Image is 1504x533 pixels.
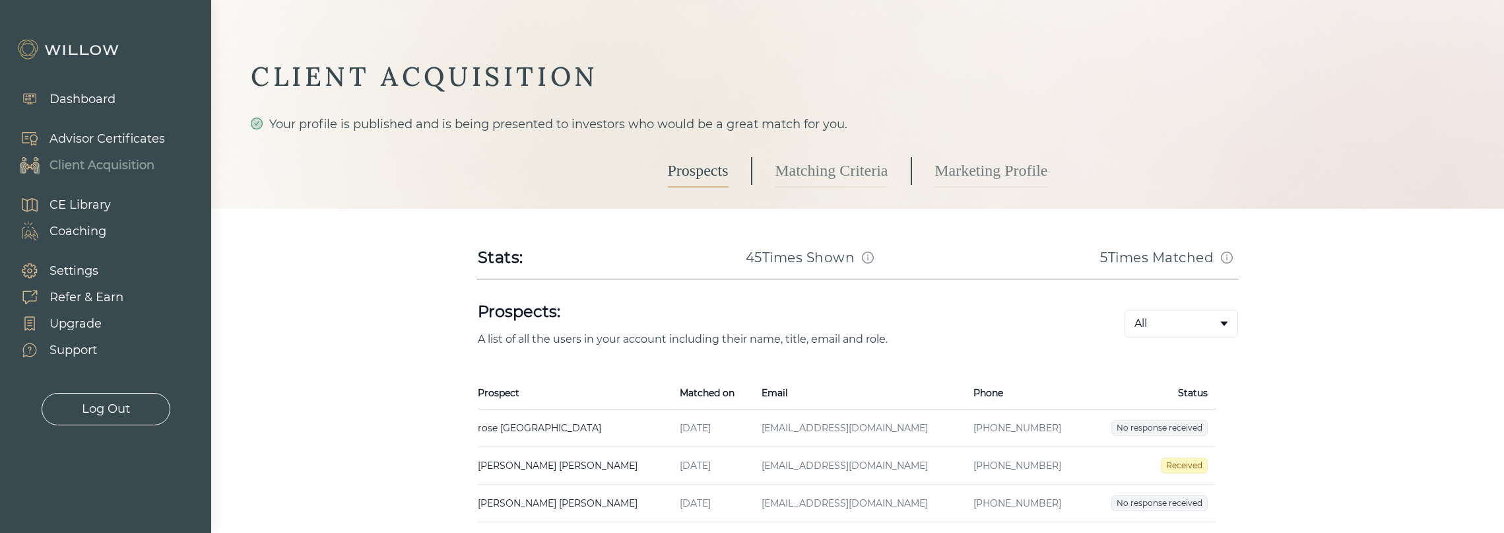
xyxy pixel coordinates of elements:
td: [PHONE_NUMBER] [965,409,1086,447]
span: No response received [1111,495,1208,511]
td: [DATE] [672,447,754,485]
td: [PERSON_NAME] [PERSON_NAME] [478,485,672,522]
td: [EMAIL_ADDRESS][DOMAIN_NAME] [754,409,965,447]
div: CE Library [49,196,111,214]
td: [PHONE_NUMBER] [965,485,1086,522]
th: Phone [965,377,1086,409]
span: info-circle [862,252,874,264]
div: Refer & Earn [49,289,123,306]
a: Advisor Certificates [7,125,165,152]
span: No response received [1111,420,1208,436]
a: Dashboard [7,86,115,112]
div: Client Acquisition [49,157,154,174]
span: caret-down [1219,318,1229,329]
td: [PHONE_NUMBER] [965,447,1086,485]
td: [EMAIL_ADDRESS][DOMAIN_NAME] [754,485,965,522]
span: Received [1161,458,1208,474]
button: Match info [857,247,878,268]
p: A list of all the users in your account including their name, title, email and role. [478,333,1082,345]
a: Matching Criteria [775,155,888,188]
a: Settings [7,258,123,284]
div: Advisor Certificates [49,130,165,148]
div: Coaching [49,223,106,240]
span: check-circle [251,118,263,129]
a: Marketing Profile [934,155,1047,188]
th: Status [1086,377,1216,409]
div: Your profile is published and is being presented to investors who would be a great match for you. [251,115,1464,133]
a: Prospects [668,155,729,188]
div: CLIENT ACQUISITION [251,59,1464,94]
td: [PERSON_NAME] [PERSON_NAME] [478,447,672,485]
div: Stats: [478,247,524,268]
a: Upgrade [7,310,123,337]
h3: 5 Times Matched [1100,248,1214,267]
td: [DATE] [672,409,754,447]
a: Refer & Earn [7,284,123,310]
span: info-circle [1221,252,1233,264]
button: Match info [1216,247,1237,268]
a: Coaching [7,218,111,244]
div: Support [49,341,97,359]
td: [DATE] [672,485,754,522]
div: Upgrade [49,315,102,333]
div: Log Out [82,400,130,418]
img: Willow [16,39,122,60]
div: Settings [49,262,98,280]
td: [EMAIL_ADDRESS][DOMAIN_NAME] [754,447,965,485]
th: Matched on [672,377,754,409]
a: Client Acquisition [7,152,165,178]
td: rose [GEOGRAPHIC_DATA] [478,409,672,447]
h1: Prospects: [478,301,1082,322]
a: CE Library [7,192,111,218]
span: All [1134,316,1147,332]
th: Prospect [478,377,672,409]
div: Dashboard [49,90,115,108]
th: Email [754,377,965,409]
h3: 45 Times Shown [746,248,855,267]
